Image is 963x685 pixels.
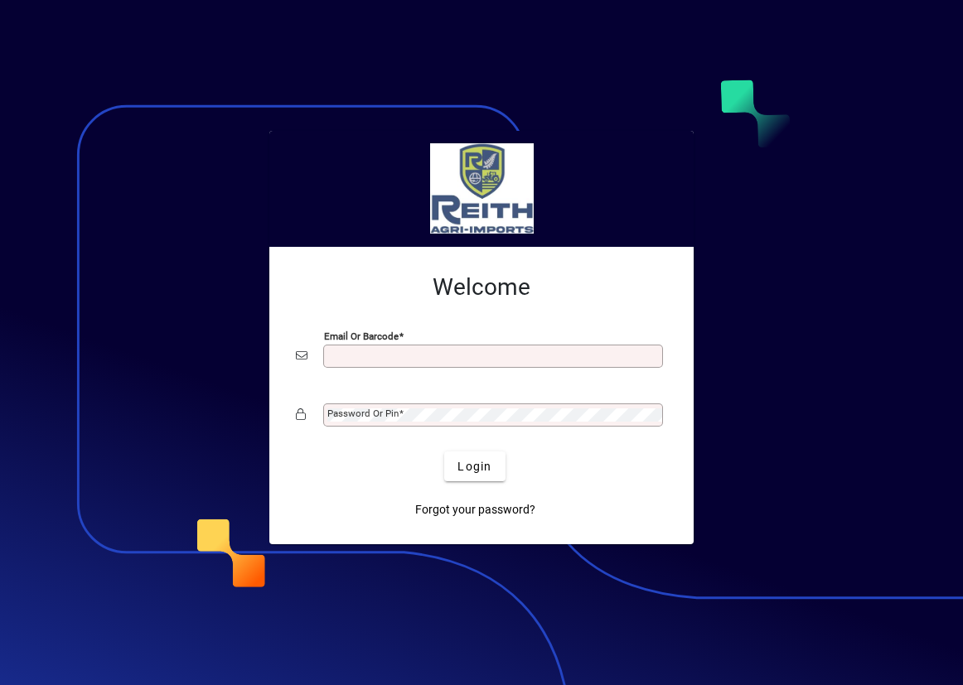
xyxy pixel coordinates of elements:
[457,458,491,475] span: Login
[296,273,667,301] h2: Welcome
[324,330,399,342] mat-label: Email or Barcode
[409,494,542,524] a: Forgot your password?
[327,408,399,419] mat-label: Password or Pin
[415,501,535,519] span: Forgot your password?
[444,451,505,481] button: Login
